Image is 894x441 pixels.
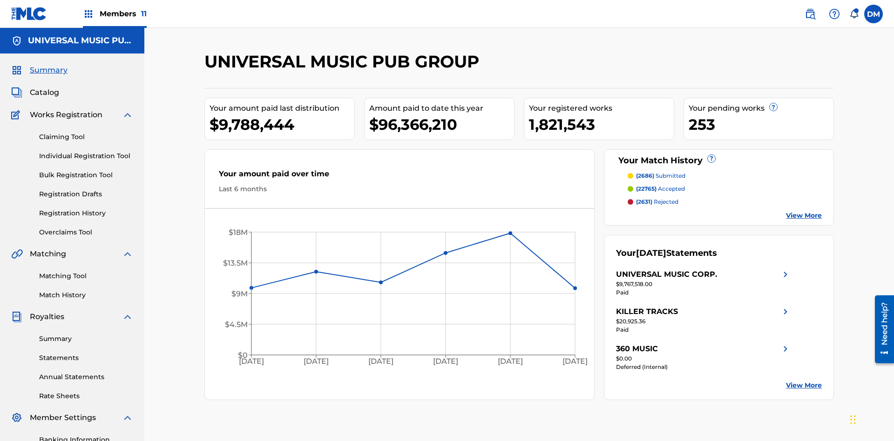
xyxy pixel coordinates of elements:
[30,412,96,423] span: Member Settings
[864,5,883,23] div: User Menu
[122,109,133,120] img: expand
[636,172,685,180] p: submitted
[708,155,715,162] span: ?
[39,391,133,401] a: Rate Sheets
[628,172,822,180] a: (2686) submitted
[30,109,102,120] span: Works Registration
[369,103,514,114] div: Amount paid to date this year
[636,172,654,179] span: (2686)
[239,357,264,366] tspan: [DATE]
[780,306,791,317] img: right chevron icon
[219,168,580,184] div: Your amount paid over time
[868,292,894,368] iframe: Resource Center
[616,354,791,363] div: $0.00
[100,8,147,19] span: Members
[83,8,94,20] img: Top Rightsholders
[616,306,678,317] div: KILLER TRACKS
[770,103,777,111] span: ?
[39,353,133,363] a: Statements
[616,288,791,297] div: Paid
[433,357,458,366] tspan: [DATE]
[616,247,717,260] div: Your Statements
[30,65,68,76] span: Summary
[636,185,685,193] p: accepted
[616,363,791,371] div: Deferred (Internal)
[805,8,816,20] img: search
[11,412,22,423] img: Member Settings
[801,5,819,23] a: Public Search
[498,357,523,366] tspan: [DATE]
[829,8,840,20] img: help
[219,184,580,194] div: Last 6 months
[636,185,657,192] span: (22765)
[11,65,22,76] img: Summary
[39,208,133,218] a: Registration History
[11,248,23,260] img: Matching
[368,357,393,366] tspan: [DATE]
[122,311,133,322] img: expand
[28,35,133,46] h5: UNIVERSAL MUSIC PUB GROUP
[11,87,59,98] a: CatalogCatalog
[39,189,133,199] a: Registration Drafts
[210,103,354,114] div: Your amount paid last distribution
[11,109,23,120] img: Works Registration
[304,357,329,366] tspan: [DATE]
[616,280,791,288] div: $9,767,518.00
[628,198,822,206] a: (2631) rejected
[223,259,248,267] tspan: $13.5M
[847,396,894,441] iframe: Chat Widget
[30,87,59,98] span: Catalog
[689,114,833,135] div: 253
[529,103,674,114] div: Your registered works
[780,343,791,354] img: right chevron icon
[229,228,248,237] tspan: $18M
[39,132,133,142] a: Claiming Tool
[616,343,791,371] a: 360 MUSICright chevron icon$0.00Deferred (Internal)
[11,7,47,20] img: MLC Logo
[30,311,64,322] span: Royalties
[238,351,248,360] tspan: $0
[689,103,833,114] div: Your pending works
[616,154,822,167] div: Your Match History
[616,269,791,297] a: UNIVERSAL MUSIC CORP.right chevron icon$9,767,518.00Paid
[210,114,354,135] div: $9,788,444
[786,211,822,220] a: View More
[231,289,248,298] tspan: $9M
[616,326,791,334] div: Paid
[636,248,666,258] span: [DATE]
[30,248,66,260] span: Matching
[39,334,133,344] a: Summary
[780,269,791,280] img: right chevron icon
[636,198,678,206] p: rejected
[786,381,822,390] a: View More
[39,227,133,237] a: Overclaims Tool
[563,357,588,366] tspan: [DATE]
[369,114,514,135] div: $96,366,210
[11,65,68,76] a: SummarySummary
[616,306,791,334] a: KILLER TRACKSright chevron icon$20,925.36Paid
[141,9,147,18] span: 11
[11,35,22,47] img: Accounts
[616,317,791,326] div: $20,925.36
[849,9,859,19] div: Notifications
[39,170,133,180] a: Bulk Registration Tool
[636,198,652,205] span: (2631)
[529,114,674,135] div: 1,821,543
[616,343,658,354] div: 360 MUSIC
[204,51,484,72] h2: UNIVERSAL MUSIC PUB GROUP
[39,271,133,281] a: Matching Tool
[628,185,822,193] a: (22765) accepted
[825,5,844,23] div: Help
[850,406,856,434] div: Drag
[11,311,22,322] img: Royalties
[616,269,717,280] div: UNIVERSAL MUSIC CORP.
[122,412,133,423] img: expand
[122,248,133,260] img: expand
[39,290,133,300] a: Match History
[39,372,133,382] a: Annual Statements
[39,151,133,161] a: Individual Registration Tool
[225,320,248,329] tspan: $4.5M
